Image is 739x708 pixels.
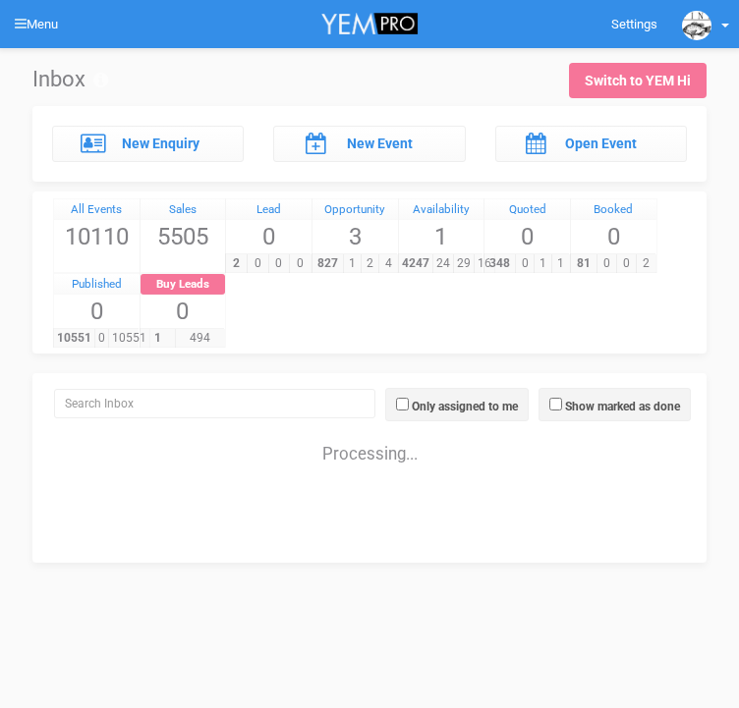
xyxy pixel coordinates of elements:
span: 348 [483,254,516,273]
a: Switch to YEM Hi [569,63,707,98]
a: New Event [273,126,465,161]
span: 3 [313,220,398,253]
span: 0 [289,254,312,273]
a: Availability [399,199,484,221]
h1: Inbox [32,68,108,91]
span: 2 [225,254,248,273]
a: Buy Leads [141,274,226,296]
span: 2 [361,254,379,273]
div: Processing... [37,423,702,463]
label: Only assigned to me [412,398,518,415]
label: New Enquiry [122,134,199,153]
input: Search Inbox [54,389,375,418]
a: All Events [54,199,140,221]
span: 10551 [108,329,150,348]
span: 0 [597,254,617,273]
label: New Event [347,134,413,153]
a: Opportunity [313,199,398,221]
span: 1 [140,329,176,348]
label: Show marked as done [565,398,680,415]
span: 1 [343,254,362,273]
span: 0 [268,254,291,273]
span: 0 [226,220,312,253]
a: New Enquiry [52,126,244,161]
span: 2 [636,254,656,273]
img: data [682,11,711,40]
span: 5505 [141,220,226,253]
span: 0 [54,295,140,328]
a: Quoted [484,199,570,221]
span: 4247 [398,254,433,273]
span: 494 [175,329,225,348]
span: 1 [551,254,570,273]
span: 4 [378,254,397,273]
span: 0 [571,220,656,253]
span: 29 [453,254,475,273]
span: 10110 [54,220,140,253]
span: 1 [534,254,552,273]
span: 827 [312,254,344,273]
label: Open Event [565,134,637,153]
span: 24 [432,254,454,273]
span: 1 [399,220,484,253]
div: Switch to YEM Hi [585,71,691,90]
span: 0 [94,329,109,348]
a: Open Event [495,126,687,161]
span: 10551 [53,329,95,348]
span: 0 [616,254,637,273]
span: 0 [247,254,269,273]
span: 0 [515,254,534,273]
span: 16 [474,254,495,273]
span: 0 [484,220,570,253]
span: 81 [570,254,597,273]
a: Booked [571,199,656,221]
a: Lead [226,199,312,221]
a: Published [54,274,140,296]
a: Sales [141,199,226,221]
span: 0 [141,295,226,328]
